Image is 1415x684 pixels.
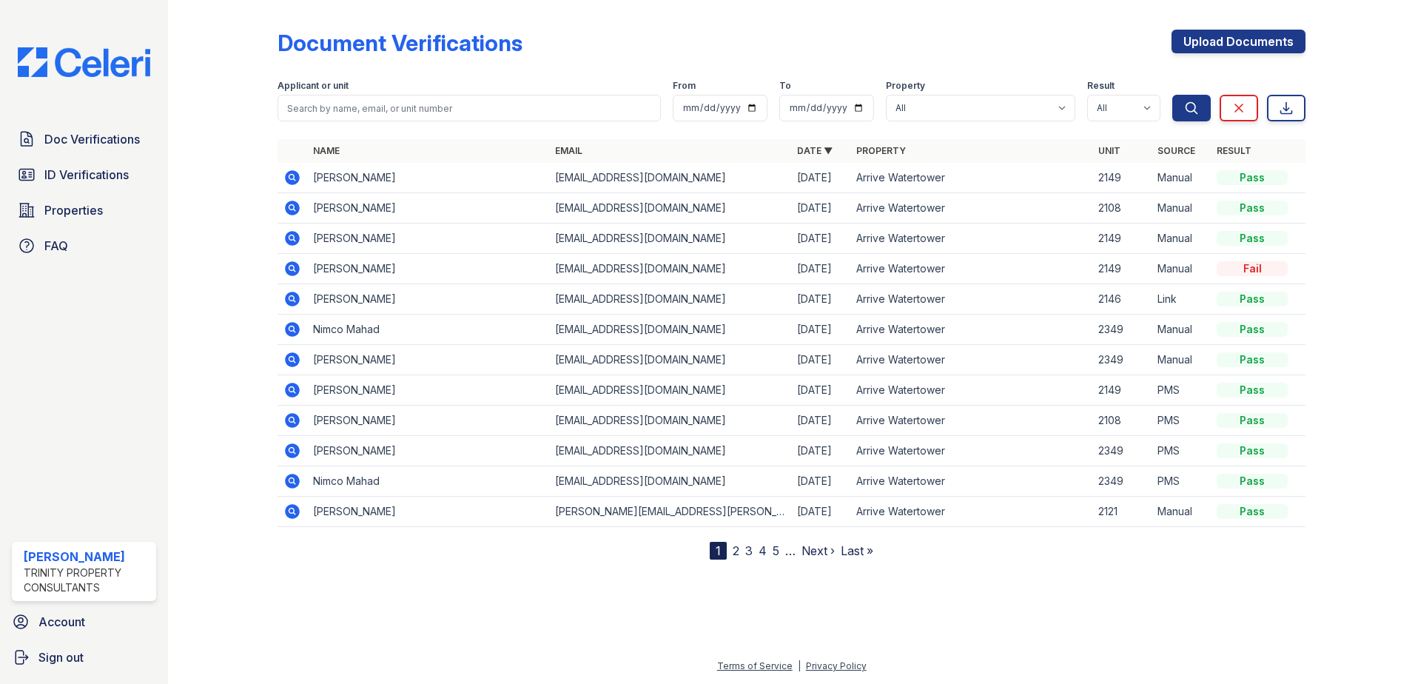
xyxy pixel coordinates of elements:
[1152,466,1211,497] td: PMS
[1152,406,1211,436] td: PMS
[850,406,1092,436] td: Arrive Watertower
[1217,413,1288,428] div: Pass
[38,648,84,666] span: Sign out
[278,30,522,56] div: Document Verifications
[1172,30,1305,53] a: Upload Documents
[12,124,156,154] a: Doc Verifications
[1157,145,1195,156] a: Source
[850,375,1092,406] td: Arrive Watertower
[1217,443,1288,458] div: Pass
[791,345,850,375] td: [DATE]
[12,195,156,225] a: Properties
[791,497,850,527] td: [DATE]
[791,193,850,224] td: [DATE]
[745,543,753,558] a: 3
[773,543,779,558] a: 5
[1092,406,1152,436] td: 2108
[307,284,549,315] td: [PERSON_NAME]
[791,254,850,284] td: [DATE]
[801,543,835,558] a: Next ›
[850,193,1092,224] td: Arrive Watertower
[1217,322,1288,337] div: Pass
[307,466,549,497] td: Nimco Mahad
[673,80,696,92] label: From
[850,224,1092,254] td: Arrive Watertower
[1152,345,1211,375] td: Manual
[307,345,549,375] td: [PERSON_NAME]
[1092,163,1152,193] td: 2149
[1092,315,1152,345] td: 2349
[549,284,791,315] td: [EMAIL_ADDRESS][DOMAIN_NAME]
[307,406,549,436] td: [PERSON_NAME]
[850,466,1092,497] td: Arrive Watertower
[307,497,549,527] td: [PERSON_NAME]
[850,436,1092,466] td: Arrive Watertower
[549,497,791,527] td: [PERSON_NAME][EMAIL_ADDRESS][PERSON_NAME][DOMAIN_NAME]
[1152,254,1211,284] td: Manual
[850,345,1092,375] td: Arrive Watertower
[307,224,549,254] td: [PERSON_NAME]
[549,345,791,375] td: [EMAIL_ADDRESS][DOMAIN_NAME]
[549,375,791,406] td: [EMAIL_ADDRESS][DOMAIN_NAME]
[1092,497,1152,527] td: 2121
[6,607,162,637] a: Account
[1152,497,1211,527] td: Manual
[856,145,906,156] a: Property
[307,163,549,193] td: [PERSON_NAME]
[1098,145,1120,156] a: Unit
[791,406,850,436] td: [DATE]
[1152,375,1211,406] td: PMS
[1152,163,1211,193] td: Manual
[806,660,867,671] a: Privacy Policy
[1217,170,1288,185] div: Pass
[24,548,150,566] div: [PERSON_NAME]
[307,193,549,224] td: [PERSON_NAME]
[791,284,850,315] td: [DATE]
[24,566,150,595] div: Trinity Property Consultants
[850,254,1092,284] td: Arrive Watertower
[1092,254,1152,284] td: 2149
[1152,224,1211,254] td: Manual
[549,436,791,466] td: [EMAIL_ADDRESS][DOMAIN_NAME]
[779,80,791,92] label: To
[6,47,162,77] img: CE_Logo_Blue-a8612792a0a2168367f1c8372b55b34899dd931a85d93a1a3d3e32e68fde9ad4.png
[313,145,340,156] a: Name
[278,80,349,92] label: Applicant or unit
[12,160,156,190] a: ID Verifications
[555,145,582,156] a: Email
[798,660,801,671] div: |
[886,80,925,92] label: Property
[1092,224,1152,254] td: 2149
[1217,201,1288,215] div: Pass
[1092,466,1152,497] td: 2349
[791,375,850,406] td: [DATE]
[759,543,767,558] a: 4
[797,145,833,156] a: Date ▼
[6,643,162,672] a: Sign out
[38,613,85,631] span: Account
[1217,261,1288,276] div: Fail
[1087,80,1115,92] label: Result
[850,315,1092,345] td: Arrive Watertower
[307,254,549,284] td: [PERSON_NAME]
[1152,193,1211,224] td: Manual
[307,375,549,406] td: [PERSON_NAME]
[791,163,850,193] td: [DATE]
[841,543,873,558] a: Last »
[791,466,850,497] td: [DATE]
[1152,315,1211,345] td: Manual
[278,95,661,121] input: Search by name, email, or unit number
[1092,193,1152,224] td: 2108
[307,315,549,345] td: Nimco Mahad
[1217,231,1288,246] div: Pass
[1092,345,1152,375] td: 2349
[549,315,791,345] td: [EMAIL_ADDRESS][DOMAIN_NAME]
[850,284,1092,315] td: Arrive Watertower
[549,224,791,254] td: [EMAIL_ADDRESS][DOMAIN_NAME]
[1217,292,1288,306] div: Pass
[549,254,791,284] td: [EMAIL_ADDRESS][DOMAIN_NAME]
[850,163,1092,193] td: Arrive Watertower
[1217,474,1288,489] div: Pass
[12,231,156,261] a: FAQ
